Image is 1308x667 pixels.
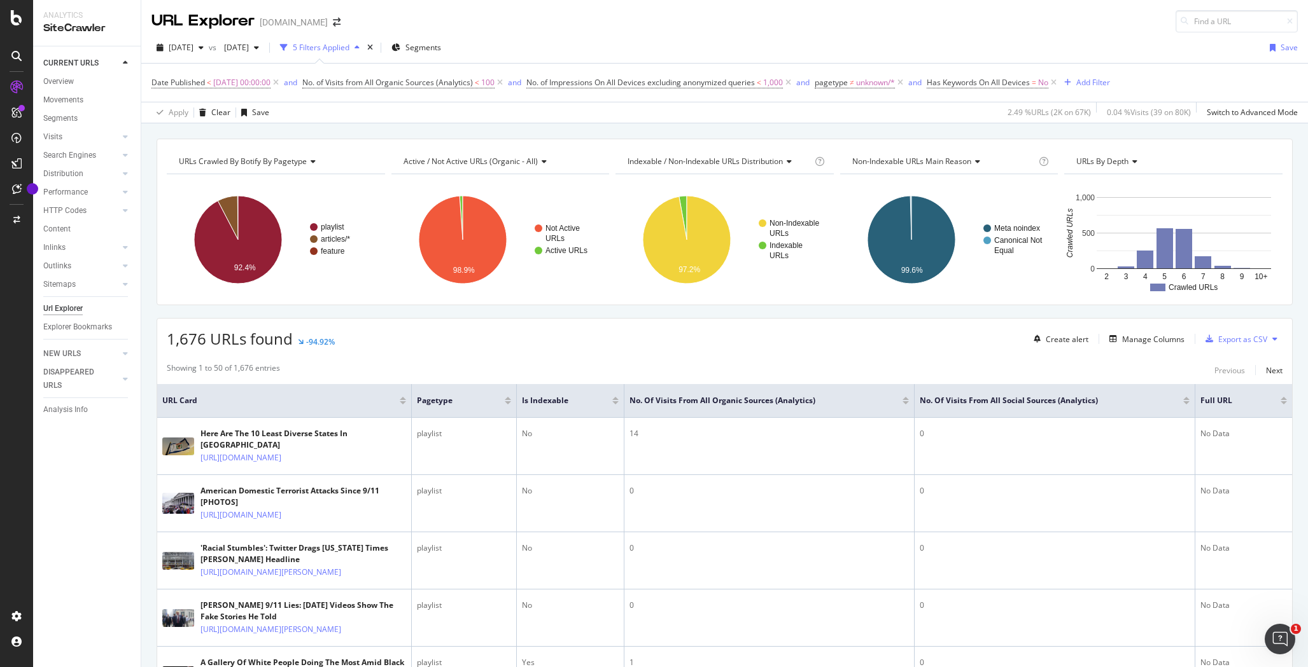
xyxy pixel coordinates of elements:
div: Distribution [43,167,83,181]
text: Equal [994,246,1014,255]
button: and [796,76,810,88]
div: [DOMAIN_NAME] [260,16,328,29]
a: Overview [43,75,132,88]
a: Distribution [43,167,119,181]
span: [DATE] 00:00:00 [213,74,271,92]
span: No [1038,74,1048,92]
a: Explorer Bookmarks [43,320,132,334]
span: Is Indexable [522,395,593,406]
div: Analysis Info [43,403,88,416]
span: 1,000 [763,74,783,92]
div: [PERSON_NAME] 9/11 Lies: [DATE] Videos Show The Fake Stories He Told [200,600,406,622]
div: Showing 1 to 50 of 1,676 entries [167,362,280,378]
div: No [522,428,619,439]
a: NEW URLS [43,347,119,361]
h4: Non-Indexable URLs Main Reason [850,151,1037,172]
text: 99.6% [901,266,922,275]
svg: A chart. [615,184,832,295]
div: 0.04 % Visits ( 39 on 80K ) [1107,107,1191,118]
img: main image [162,609,194,628]
text: Not Active [545,224,580,233]
span: < [757,77,761,88]
a: Analysis Info [43,403,132,416]
button: Save [236,102,269,123]
text: Canonical Not [994,236,1043,245]
div: Performance [43,186,88,199]
text: URLs [770,229,789,238]
span: No. of Visits from All Social Sources (Analytics) [920,395,1164,406]
div: A chart. [1064,184,1283,295]
div: No Data [1200,542,1287,554]
a: Segments [43,112,132,125]
text: Meta noindex [994,224,1040,233]
span: < [207,77,211,88]
span: < [475,77,479,88]
div: playlist [417,600,511,611]
div: NEW URLS [43,347,81,361]
div: No [522,600,619,611]
span: URL Card [162,395,397,406]
text: 6 [1182,272,1186,281]
text: Active URLs [545,246,587,255]
div: American Domestic Terrorist Attacks Since 9/11 [PHOTOS] [200,485,406,508]
a: DISAPPEARED URLS [43,366,119,392]
div: 14 [629,428,909,439]
button: Create alert [1029,329,1088,349]
div: Next [1266,365,1283,376]
div: Sitemaps [43,278,76,291]
div: 0 [920,428,1190,439]
div: No Data [1200,428,1287,439]
button: [DATE] [151,38,209,58]
text: 7 [1201,272,1206,281]
button: Save [1265,38,1298,58]
button: Export as CSV [1200,329,1267,349]
div: 'Racial Stumbles': Twitter Drags [US_STATE] Times [PERSON_NAME] Headline [200,542,406,565]
span: No. of Visits from All Organic Sources (Analytics) [629,395,883,406]
span: 1 [1291,624,1301,634]
a: Search Engines [43,149,119,162]
input: Find a URL [1176,10,1298,32]
div: -94.92% [306,336,335,347]
span: 2025 Sep. 7th [169,42,193,53]
div: Search Engines [43,149,96,162]
div: URL Explorer [151,10,255,32]
text: feature [321,247,345,256]
text: 1,000 [1076,193,1095,202]
div: Clear [211,107,230,118]
span: URLs Crawled By Botify By pagetype [179,156,307,167]
button: Next [1266,362,1283,378]
a: Performance [43,186,119,199]
div: CURRENT URLS [43,57,99,70]
text: 5 [1163,272,1167,281]
a: [URL][DOMAIN_NAME] [200,509,281,521]
div: Create alert [1046,334,1088,345]
img: main image [162,552,194,570]
div: 0 [629,600,909,611]
a: [URL][DOMAIN_NAME][PERSON_NAME] [200,623,341,636]
span: 100 [481,74,495,92]
text: URLs [545,234,565,243]
span: Date Published [151,77,205,88]
div: and [908,77,922,88]
text: articles/* [321,235,350,244]
div: Analytics [43,10,130,21]
span: pagetype [417,395,486,406]
text: Non-Indexable [770,219,819,228]
text: 9 [1240,272,1244,281]
div: Switch to Advanced Mode [1207,107,1298,118]
div: 0 [629,542,909,554]
div: Save [1281,42,1298,53]
text: 3 [1124,272,1129,281]
button: Apply [151,102,188,123]
a: CURRENT URLS [43,57,119,70]
div: Outlinks [43,259,71,273]
div: 0 [920,542,1190,554]
button: and [508,76,521,88]
div: Explorer Bookmarks [43,320,112,334]
button: Clear [194,102,230,123]
svg: A chart. [840,184,1057,295]
div: times [365,41,376,54]
div: Visits [43,130,62,144]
